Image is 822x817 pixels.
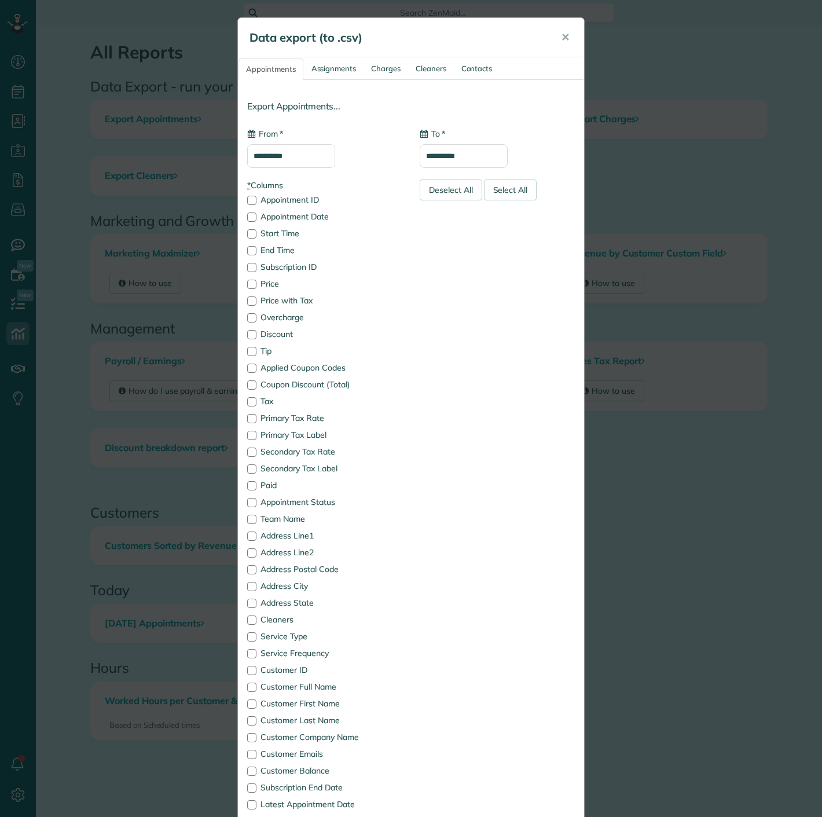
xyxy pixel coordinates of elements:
[247,380,402,389] label: Coupon Discount (Total)
[247,632,402,640] label: Service Type
[247,616,402,624] label: Cleaners
[247,767,402,775] label: Customer Balance
[247,548,402,556] label: Address Line2
[247,699,402,708] label: Customer First Name
[561,31,570,44] span: ✕
[247,397,402,405] label: Tax
[247,750,402,758] label: Customer Emails
[420,179,482,200] div: Deselect All
[247,229,402,237] label: Start Time
[247,565,402,573] label: Address Postal Code
[247,783,402,792] label: Subscription End Date
[247,582,402,590] label: Address City
[247,313,402,321] label: Overcharge
[247,666,402,674] label: Customer ID
[247,800,402,808] label: Latest Appointment Date
[247,683,402,691] label: Customer Full Name
[247,196,402,204] label: Appointment ID
[247,716,402,724] label: Customer Last Name
[247,498,402,506] label: Appointment Status
[364,58,408,79] a: Charges
[247,347,402,355] label: Tip
[304,58,364,79] a: Assignments
[484,179,537,200] div: Select All
[247,213,402,221] label: Appointment Date
[420,128,445,140] label: To
[247,464,402,472] label: Secondary Tax Label
[247,280,402,288] label: Price
[247,128,283,140] label: From
[247,296,402,305] label: Price with Tax
[247,414,402,422] label: Primary Tax Rate
[247,733,402,741] label: Customer Company Name
[247,364,402,372] label: Applied Coupon Codes
[238,58,303,80] a: Appointments
[247,649,402,657] label: Service Frequency
[247,481,402,489] label: Paid
[454,58,500,79] a: Contacts
[247,599,402,607] label: Address State
[247,448,402,456] label: Secondary Tax Rate
[247,263,402,271] label: Subscription ID
[247,101,575,111] h4: Export Appointments...
[247,431,402,439] label: Primary Tax Label
[247,532,402,540] label: Address Line1
[249,30,545,46] h5: Data export (to .csv)
[409,58,453,79] a: Cleaners
[247,246,402,254] label: End Time
[247,515,402,523] label: Team Name
[247,330,402,338] label: Discount
[247,179,402,191] label: Columns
